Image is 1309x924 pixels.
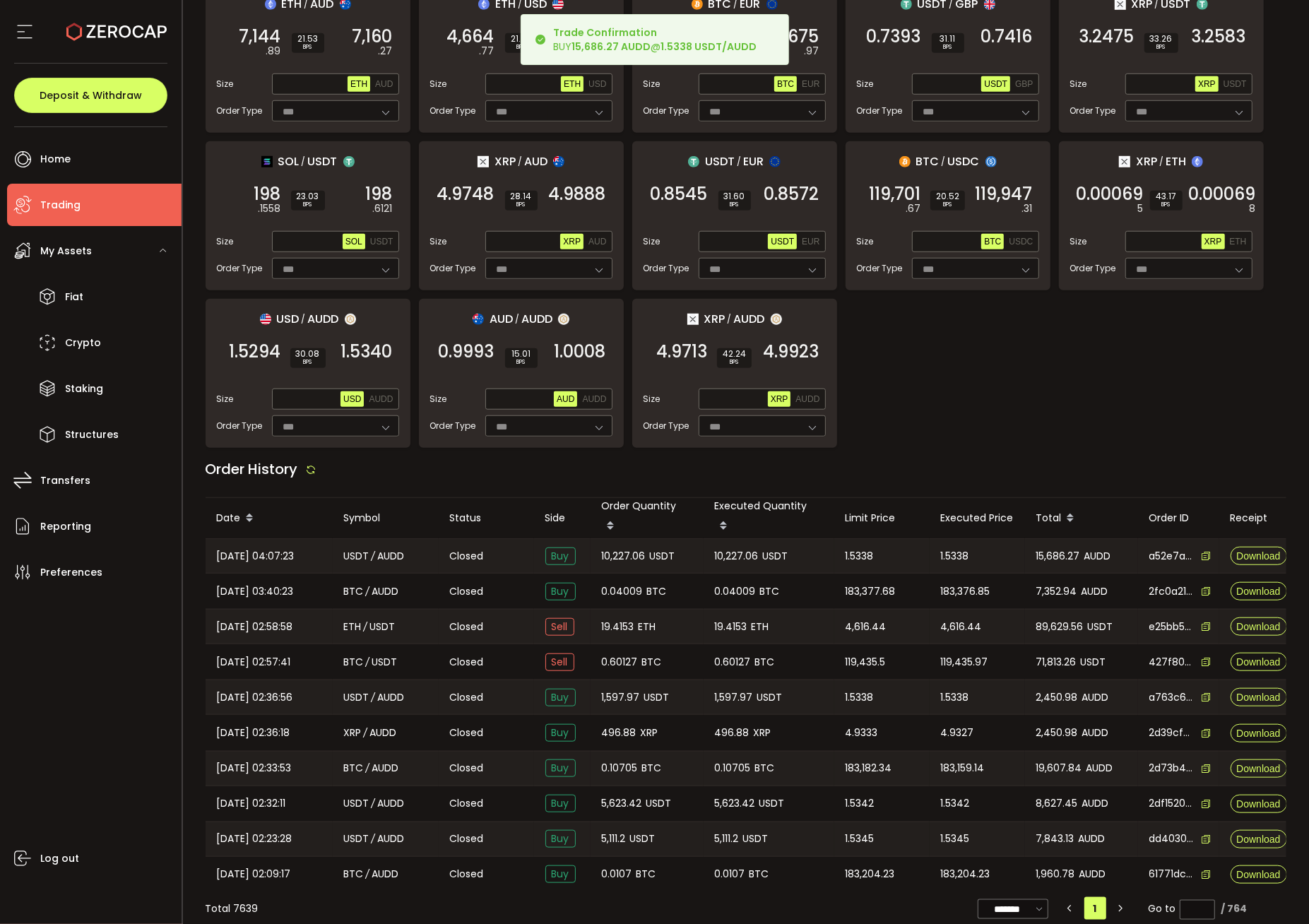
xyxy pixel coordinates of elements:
span: 28.14 [511,192,532,201]
button: USDT [1221,76,1250,92]
span: Download [1236,764,1280,774]
span: Size [1070,235,1087,248]
button: Download [1231,582,1287,600]
span: Structures [65,425,119,445]
span: USDC [1009,237,1033,247]
span: EUR [802,79,819,89]
img: aud_portfolio.svg [553,156,564,167]
span: USDT [984,79,1007,89]
span: AUDD [1082,584,1108,600]
span: AUDD [795,394,819,404]
span: Order Type [217,262,263,275]
button: USDC [1006,234,1036,249]
img: usd_portfolio.svg [260,314,271,325]
span: ETH [752,619,769,635]
span: USDT [650,548,675,564]
button: BTC [981,234,1004,249]
span: Order Type [430,262,476,275]
button: ETH [561,76,584,92]
b: 15,686.27 AUDD [572,40,651,54]
i: BPS [936,201,959,209]
em: .1558 [259,201,281,216]
button: Download [1231,547,1287,565]
em: 5 [1138,201,1144,216]
span: Buy [545,583,576,600]
span: 119,947 [976,187,1033,201]
span: Order Type [857,105,903,117]
span: BTC [984,237,1001,247]
span: 4.9888 [549,187,606,201]
span: 183,376.85 [941,584,990,600]
span: AUDD [369,394,393,404]
span: Trading [40,195,81,215]
span: XRP [771,394,788,404]
span: 1.0008 [555,345,606,359]
em: / [1159,155,1163,168]
em: .97 [805,44,819,59]
span: 1.5340 [341,345,393,359]
button: EUR [799,76,822,92]
em: / [372,548,376,564]
span: 4,616.44 [941,619,982,635]
span: 0.7416 [981,30,1033,44]
div: Symbol [333,510,439,526]
em: / [366,654,370,670]
span: Size [430,393,447,405]
span: Order Type [644,262,689,275]
em: .6121 [373,201,393,216]
span: 15.01 [511,350,532,358]
span: AUD [375,79,393,89]
span: 7,160 [353,30,393,44]
span: AUDD [378,548,405,564]
span: Size [217,393,234,405]
span: 19.4153 [715,619,747,635]
i: BPS [937,43,959,52]
span: XRP [704,310,725,328]
span: My Assets [40,241,92,261]
span: AUDD [372,584,399,600]
span: ETH [350,79,367,89]
img: zuPXiwguUFiBOIQyqLOiXsnnNitlx7q4LCwEbLHADjIpTka+Lip0HH8D0VTrd02z+wEAAAAASUVORK5CYII= [345,314,356,325]
span: 2fc0a21f-3520-4f91-8b66-8a57736f1e84 [1149,584,1195,599]
span: 20.52 [936,192,959,201]
span: AUDD [582,394,606,404]
span: [DATE] 04:07:23 [217,548,295,564]
button: Download [1231,724,1287,742]
span: 15,686.27 [1036,548,1080,564]
span: SOL [278,153,300,170]
span: XRP [563,237,581,247]
i: BPS [296,358,320,367]
span: ETH [1166,153,1186,170]
img: eur_portfolio.svg [769,156,781,167]
img: btc_portfolio.svg [899,156,911,167]
span: Size [857,235,874,248]
span: 0.04009 [602,584,643,600]
span: Download [1236,551,1280,561]
em: 8 [1250,201,1256,216]
span: AUDD [521,310,552,328]
span: 10,227.06 [715,548,759,564]
span: USDT [372,654,398,670]
div: Order Quantity [591,498,704,538]
span: Order Type [857,262,903,275]
span: 4.9748 [437,187,494,201]
button: AUDD [579,391,609,407]
b: 1.5338 USDT/AUDD [661,40,757,54]
span: ETH [344,619,362,635]
button: AUD [372,76,396,92]
i: BPS [511,201,532,209]
em: / [302,155,306,168]
div: Status [439,510,534,526]
span: XRP [1204,237,1222,247]
button: ETH [348,76,370,92]
i: BPS [511,43,532,52]
button: XRP [1195,76,1219,92]
img: xrp_portfolio.png [687,314,699,325]
button: USD [586,76,609,92]
span: USD [588,79,606,89]
span: USDT [1088,619,1113,635]
span: Size [644,78,661,90]
button: BTC [774,76,797,92]
button: USDT [981,76,1010,92]
span: Fiat [65,287,83,307]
